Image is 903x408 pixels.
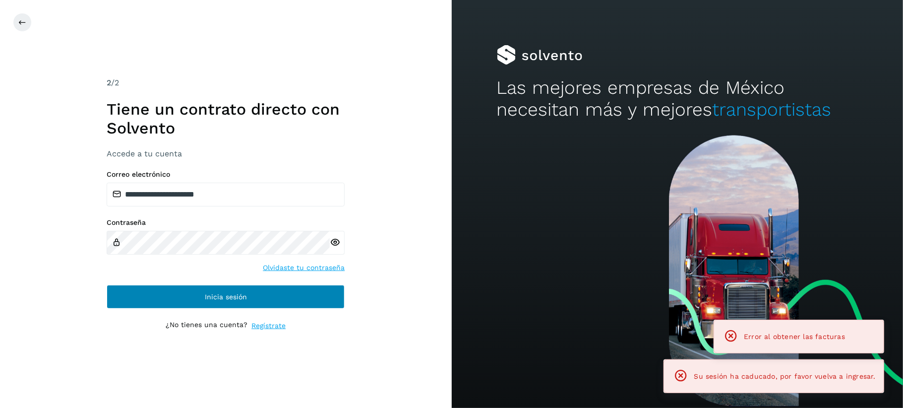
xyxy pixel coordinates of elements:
span: Su sesión ha caducado, por favor vuelva a ingresar. [694,372,876,380]
span: Error al obtener las facturas [744,333,845,340]
label: Contraseña [107,218,345,227]
a: Olvidaste tu contraseña [263,263,345,273]
p: ¿No tienes una cuenta? [166,321,247,331]
h1: Tiene un contrato directo con Solvento [107,100,345,138]
div: /2 [107,77,345,89]
h2: Las mejores empresas de México necesitan más y mejores [497,77,858,121]
span: 2 [107,78,111,87]
span: transportistas [713,99,832,120]
a: Regístrate [251,321,286,331]
h3: Accede a tu cuenta [107,149,345,158]
label: Correo electrónico [107,170,345,179]
span: Inicia sesión [205,293,247,300]
button: Inicia sesión [107,285,345,309]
